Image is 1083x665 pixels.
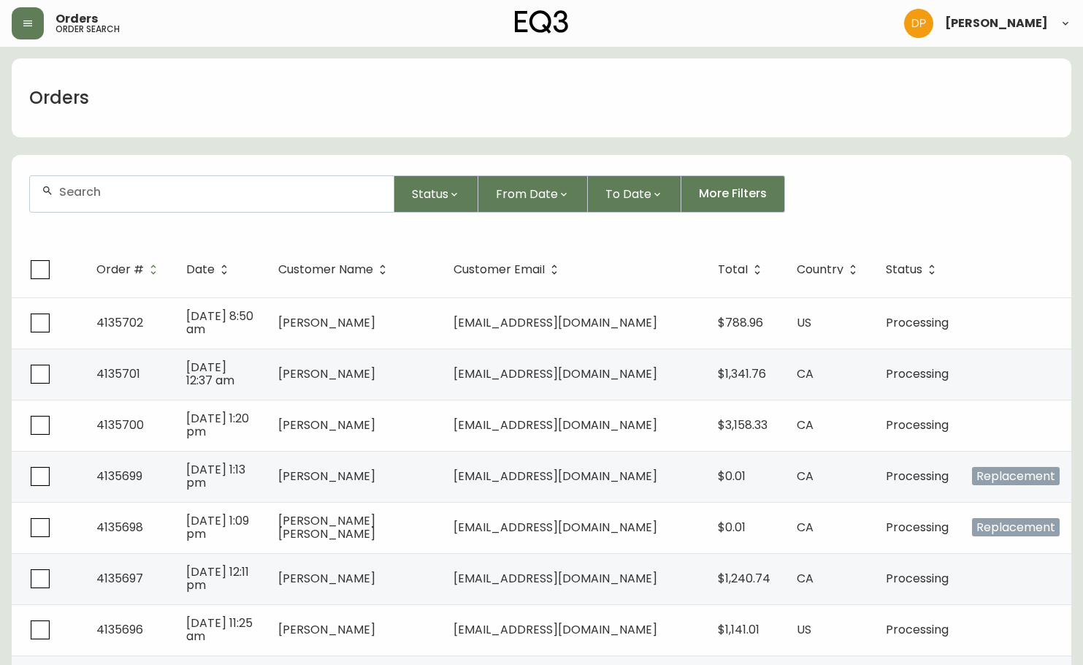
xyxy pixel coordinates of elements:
[496,185,558,203] span: From Date
[886,314,949,331] span: Processing
[797,417,814,433] span: CA
[797,570,814,587] span: CA
[797,519,814,536] span: CA
[56,13,98,25] span: Orders
[186,410,249,440] span: [DATE] 1:20 pm
[96,570,143,587] span: 4135697
[454,417,657,433] span: [EMAIL_ADDRESS][DOMAIN_NAME]
[605,185,651,203] span: To Date
[454,570,657,587] span: [EMAIL_ADDRESS][DOMAIN_NAME]
[886,365,949,382] span: Processing
[478,175,588,213] button: From Date
[278,468,375,484] span: [PERSON_NAME]
[29,85,89,110] h1: Orders
[699,186,767,202] span: More Filters
[797,365,814,382] span: CA
[96,263,163,276] span: Order #
[186,265,215,274] span: Date
[454,519,657,536] span: [EMAIL_ADDRESS][DOMAIN_NAME]
[186,563,249,593] span: [DATE] 12:11 pm
[718,621,759,638] span: $1,141.01
[56,25,120,34] h5: order search
[972,467,1060,485] span: Replacement
[278,570,375,587] span: [PERSON_NAME]
[186,461,245,491] span: [DATE] 1:13 pm
[454,314,657,331] span: [EMAIL_ADDRESS][DOMAIN_NAME]
[96,314,143,331] span: 4135702
[278,365,375,382] span: [PERSON_NAME]
[96,621,143,638] span: 4135696
[797,314,811,331] span: US
[454,365,657,382] span: [EMAIL_ADDRESS][DOMAIN_NAME]
[186,308,253,338] span: [DATE] 8:50 am
[718,263,767,276] span: Total
[886,519,949,536] span: Processing
[718,365,766,382] span: $1,341.76
[718,314,763,331] span: $788.96
[718,417,768,433] span: $3,158.33
[96,417,144,433] span: 4135700
[886,265,922,274] span: Status
[278,621,375,638] span: [PERSON_NAME]
[96,365,140,382] span: 4135701
[394,175,478,213] button: Status
[186,359,234,389] span: [DATE] 12:37 am
[454,621,657,638] span: [EMAIL_ADDRESS][DOMAIN_NAME]
[886,468,949,484] span: Processing
[96,468,142,484] span: 4135699
[96,519,143,536] span: 4135698
[797,263,862,276] span: Country
[886,417,949,433] span: Processing
[904,9,933,38] img: b0154ba12ae69382d64d2f3159806b19
[412,185,448,203] span: Status
[718,570,770,587] span: $1,240.74
[797,265,843,274] span: Country
[278,417,375,433] span: [PERSON_NAME]
[278,314,375,331] span: [PERSON_NAME]
[515,10,569,34] img: logo
[797,468,814,484] span: CA
[886,263,941,276] span: Status
[186,512,249,542] span: [DATE] 1:09 pm
[278,512,375,542] span: [PERSON_NAME] [PERSON_NAME]
[588,175,681,213] button: To Date
[454,468,657,484] span: [EMAIL_ADDRESS][DOMAIN_NAME]
[186,263,234,276] span: Date
[718,468,746,484] span: $0.01
[278,265,373,274] span: Customer Name
[454,265,545,274] span: Customer Email
[454,263,564,276] span: Customer Email
[797,621,811,638] span: US
[718,265,748,274] span: Total
[186,615,253,645] span: [DATE] 11:25 am
[681,175,785,213] button: More Filters
[96,265,144,274] span: Order #
[945,18,1048,29] span: [PERSON_NAME]
[886,621,949,638] span: Processing
[972,518,1060,536] span: Replacement
[59,185,382,199] input: Search
[278,263,392,276] span: Customer Name
[886,570,949,587] span: Processing
[718,519,746,536] span: $0.01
